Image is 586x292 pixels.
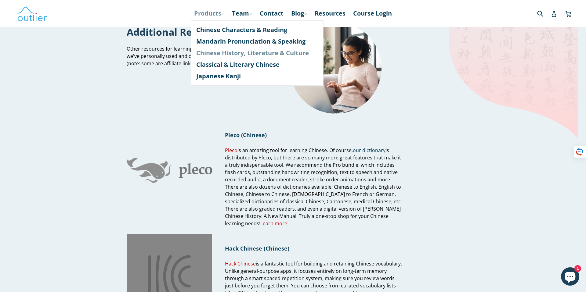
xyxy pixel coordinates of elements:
a: Japanese Kanji [196,70,318,82]
a: Classical & Literary Chinese [196,59,318,70]
a: Mandarin Pronunciation & Speaking [196,36,318,47]
a: Chinese Characters & Reading [196,24,318,36]
span: is an amazing tool for learning Chinese. Of course, is distributed by Pleco, but there are so man... [225,147,402,227]
a: Chinese History, Literature & Culture [196,47,318,59]
input: Search [536,7,552,20]
h1: Pleco (Chinese) [225,131,402,139]
a: Team [229,8,255,19]
a: Contact [257,8,287,19]
span: Other resources for learning Chinese and Japanese that we've personally used and can recommend (n... [127,45,255,67]
a: Hack Chinese [225,260,256,267]
a: Course Login [350,8,395,19]
a: Learn more [260,220,287,227]
a: our dictionary [353,147,385,154]
a: Blog [288,8,310,19]
inbox-online-store-chat: Shopify online store chat [559,267,581,287]
a: Products [191,8,227,19]
a: Pleco [225,147,237,154]
a: Resources [312,8,349,19]
h1: Hack Chinese (Chinese) [225,245,402,252]
img: Outlier Linguistics [17,5,47,22]
h1: Additional Resources [127,25,260,38]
